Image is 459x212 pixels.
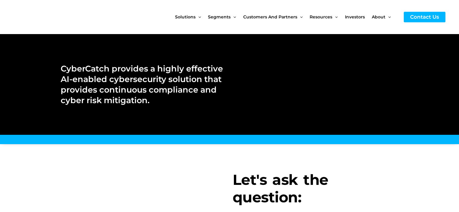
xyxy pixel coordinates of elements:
nav: Site Navigation: New Main Menu [175,4,398,30]
a: Investors [345,4,372,30]
span: Segments [208,4,231,30]
span: Menu Toggle [332,4,338,30]
h3: Let's ask the question: [233,171,399,206]
span: Menu Toggle [231,4,236,30]
span: Resources [310,4,332,30]
span: Menu Toggle [385,4,391,30]
span: About [372,4,385,30]
span: Solutions [175,4,196,30]
img: CyberCatch [11,5,83,30]
span: Investors [345,4,365,30]
h2: CyberCatch provides a highly effective AI-enabled cybersecurity solution that provides continuous... [61,63,223,106]
a: Contact Us [404,12,445,22]
span: Menu Toggle [196,4,201,30]
span: Menu Toggle [297,4,303,30]
span: Customers and Partners [243,4,297,30]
